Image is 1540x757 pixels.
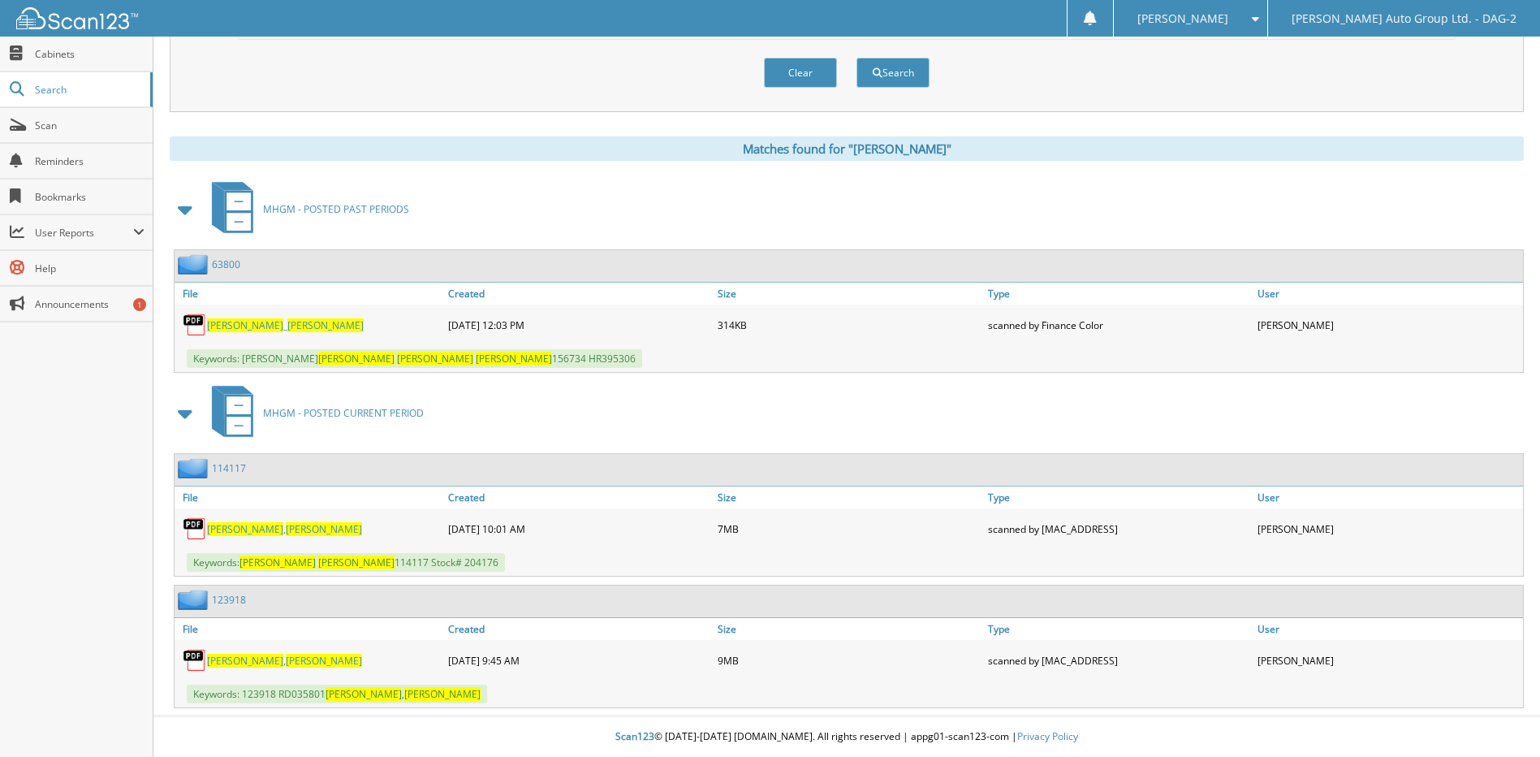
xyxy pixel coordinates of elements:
[286,522,362,536] span: [PERSON_NAME]
[984,309,1253,341] div: scanned by Finance Color
[187,685,487,703] span: Keywords: 123918 RD035801 ,
[1253,644,1523,677] div: [PERSON_NAME]
[207,654,283,668] span: [PERSON_NAME]
[178,458,212,478] img: folder2.png
[714,513,983,545] div: 7MB
[207,522,362,536] a: [PERSON_NAME],[PERSON_NAME]
[16,7,138,29] img: scan123-logo-white.svg
[178,254,212,275] img: folder2.png
[444,513,714,545] div: [DATE] 10:01 AM
[35,119,145,132] span: Scan
[984,618,1253,640] a: Type
[714,309,983,341] div: 314KB
[615,729,654,743] span: Scan123
[212,593,246,607] a: 123918
[444,283,714,305] a: Created
[1253,487,1523,508] a: User
[856,58,930,88] button: Search
[984,513,1253,545] div: scanned by [MAC_ADDRESS]
[133,298,146,311] div: 1
[714,487,983,508] a: Size
[984,644,1253,677] div: scanned by [MAC_ADDRESS]
[1253,283,1523,305] a: User
[263,202,409,216] span: MHGM - POSTED PAST PERIODS
[35,226,133,240] span: User Reports
[207,318,283,332] span: [PERSON_NAME]
[444,487,714,508] a: Created
[714,644,983,677] div: 9MB
[239,556,316,569] span: [PERSON_NAME]
[1292,14,1516,24] span: [PERSON_NAME] Auto Group Ltd. - DAG-2
[984,487,1253,508] a: Type
[35,47,145,61] span: Cabinets
[1137,14,1228,24] span: [PERSON_NAME]
[207,522,283,536] span: [PERSON_NAME]
[187,553,505,572] span: Keywords: 114117 Stock# 204176
[287,318,364,332] span: [PERSON_NAME]
[35,297,145,311] span: Announcements
[318,556,395,569] span: [PERSON_NAME]
[187,349,642,368] span: Keywords: [PERSON_NAME] 156734 HR395306
[1017,729,1078,743] a: Privacy Policy
[183,648,207,673] img: PDF.png
[175,487,444,508] a: File
[35,83,142,97] span: Search
[263,406,424,420] span: MHGM - POSTED CURRENT PERIOD
[212,461,246,475] a: 114117
[984,283,1253,305] a: Type
[35,262,145,275] span: Help
[326,687,402,701] span: [PERSON_NAME]
[212,257,240,271] a: 63800
[207,318,364,332] a: [PERSON_NAME]_[PERSON_NAME]
[175,618,444,640] a: File
[1253,309,1523,341] div: [PERSON_NAME]
[286,654,362,668] span: [PERSON_NAME]
[444,618,714,640] a: Created
[183,313,207,337] img: PDF.png
[476,352,552,366] span: [PERSON_NAME]
[207,654,362,668] a: [PERSON_NAME],[PERSON_NAME]
[714,618,983,640] a: Size
[170,136,1524,161] div: Matches found for "[PERSON_NAME]"
[444,644,714,677] div: [DATE] 9:45 AM
[183,517,207,541] img: PDF.png
[1253,513,1523,545] div: [PERSON_NAME]
[444,309,714,341] div: [DATE] 12:03 PM
[153,717,1540,757] div: © [DATE]-[DATE] [DOMAIN_NAME]. All rights reserved | appg01-scan123-com |
[404,687,481,701] span: [PERSON_NAME]
[175,283,444,305] a: File
[202,177,409,241] a: MHGM - POSTED PAST PERIODS
[35,190,145,204] span: Bookmarks
[1253,618,1523,640] a: User
[202,381,424,445] a: MHGM - POSTED CURRENT PERIOD
[714,283,983,305] a: Size
[397,352,473,366] span: [PERSON_NAME]
[178,590,212,610] img: folder2.png
[35,154,145,168] span: Reminders
[318,352,395,366] span: [PERSON_NAME]
[764,58,837,88] button: Clear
